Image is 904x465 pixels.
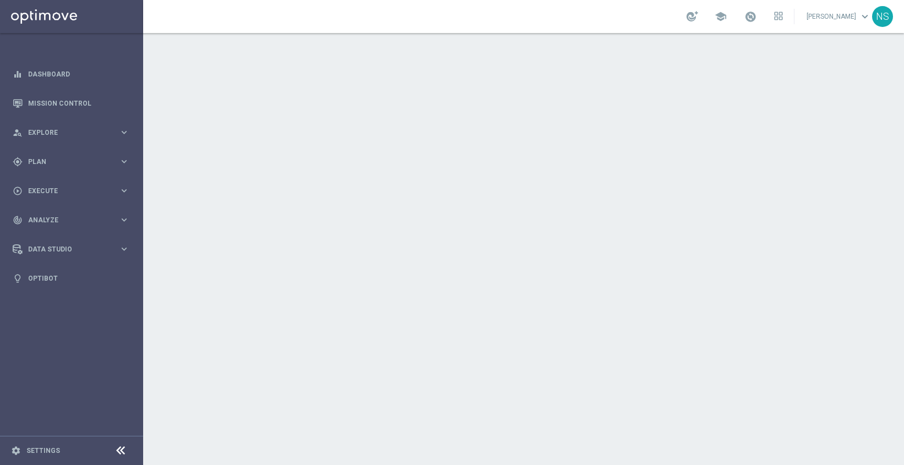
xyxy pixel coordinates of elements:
i: equalizer [13,69,23,79]
span: Data Studio [28,246,119,253]
i: keyboard_arrow_right [119,244,129,254]
button: Data Studio keyboard_arrow_right [12,245,130,254]
button: gps_fixed Plan keyboard_arrow_right [12,157,130,166]
span: Explore [28,129,119,136]
a: [PERSON_NAME]keyboard_arrow_down [805,8,872,25]
i: settings [11,446,21,456]
a: Settings [26,447,60,454]
div: Mission Control [13,89,129,118]
button: track_changes Analyze keyboard_arrow_right [12,216,130,225]
i: play_circle_outline [13,186,23,196]
div: Data Studio [13,244,119,254]
span: Analyze [28,217,119,223]
div: Dashboard [13,59,129,89]
button: person_search Explore keyboard_arrow_right [12,128,130,137]
a: Mission Control [28,89,129,118]
span: Plan [28,158,119,165]
div: Analyze [13,215,119,225]
span: Execute [28,188,119,194]
div: Optibot [13,264,129,293]
i: keyboard_arrow_right [119,127,129,138]
div: Explore [13,128,119,138]
span: keyboard_arrow_down [859,10,871,23]
button: equalizer Dashboard [12,70,130,79]
i: person_search [13,128,23,138]
i: keyboard_arrow_right [119,185,129,196]
i: keyboard_arrow_right [119,156,129,167]
button: lightbulb Optibot [12,274,130,283]
div: Execute [13,186,119,196]
a: Dashboard [28,59,129,89]
span: school [715,10,727,23]
i: track_changes [13,215,23,225]
a: Optibot [28,264,129,293]
div: Plan [13,157,119,167]
div: NS [872,6,893,27]
i: gps_fixed [13,157,23,167]
i: lightbulb [13,273,23,283]
i: keyboard_arrow_right [119,215,129,225]
button: play_circle_outline Execute keyboard_arrow_right [12,187,130,195]
button: Mission Control [12,99,130,108]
